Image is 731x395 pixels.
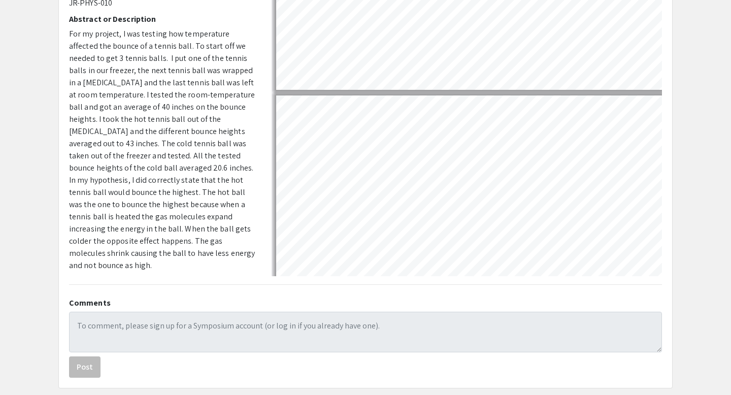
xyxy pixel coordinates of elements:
div: Page 3 [272,91,719,347]
button: Post [69,356,101,378]
span: For my project, I was testing how temperature affected the bounce of a tennis ball. To start off ... [69,28,255,271]
h2: Comments [69,298,662,308]
h2: Abstract or Description [69,14,256,24]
